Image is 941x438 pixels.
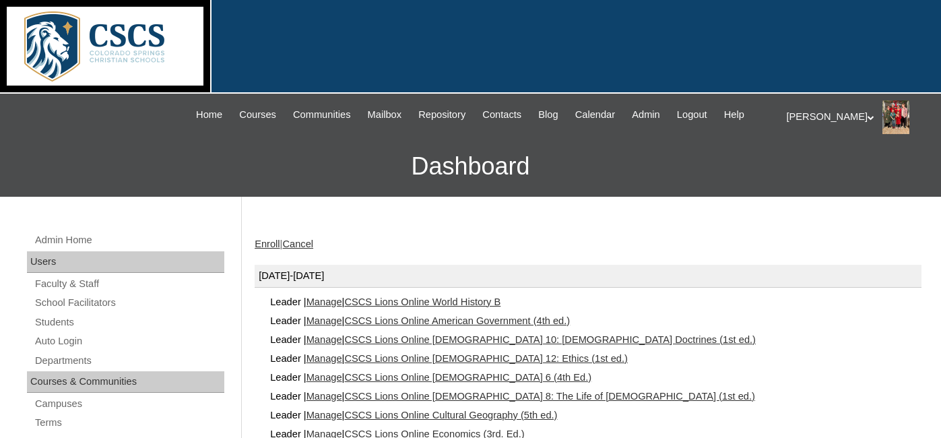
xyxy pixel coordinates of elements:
[412,107,472,123] a: Repository
[34,294,224,311] a: School Facilitators
[268,311,921,330] div: Leader | |
[34,352,224,369] a: Departments
[7,136,934,197] h3: Dashboard
[418,107,465,123] span: Repository
[306,391,342,402] a: Manage
[482,107,521,123] span: Contacts
[306,410,342,420] a: Manage
[344,353,628,364] a: CSCS Lions Online [DEMOGRAPHIC_DATA] 12: Ethics (1st ed.)
[344,296,500,307] a: CSCS Lions Online World History B
[34,414,224,431] a: Terms
[344,315,570,326] a: CSCS Lions Online American Government (4th ed.)
[344,372,591,383] a: CSCS Lions Online [DEMOGRAPHIC_DATA] 6 (4th Ed.)
[632,107,660,123] span: Admin
[306,315,342,326] a: Manage
[27,251,224,273] div: Users
[575,107,615,123] span: Calendar
[368,107,402,123] span: Mailbox
[268,349,921,368] div: Leader | |
[787,100,928,134] div: [PERSON_NAME]
[306,296,342,307] a: Manage
[306,372,342,383] a: Manage
[239,107,276,123] span: Courses
[306,353,342,364] a: Manage
[677,107,707,123] span: Logout
[7,7,203,86] img: logo-white.png
[670,107,714,123] a: Logout
[531,107,564,123] a: Blog
[34,276,224,292] a: Faculty & Staff
[27,371,224,393] div: Courses & Communities
[255,237,921,251] div: |
[293,107,351,123] span: Communities
[268,406,921,425] div: Leader | |
[232,107,283,123] a: Courses
[306,334,342,345] a: Manage
[34,232,224,249] a: Admin Home
[344,410,557,420] a: CSCS Lions Online Cultural Geography (5th ed.)
[538,107,558,123] span: Blog
[255,239,280,249] a: Enroll
[268,368,921,387] div: Leader | |
[189,107,229,123] a: Home
[344,391,755,402] a: CSCS Lions Online [DEMOGRAPHIC_DATA] 8: The Life of [DEMOGRAPHIC_DATA] (1st ed.)
[282,239,313,249] a: Cancel
[361,107,409,123] a: Mailbox
[255,265,921,288] div: [DATE]-[DATE]
[569,107,622,123] a: Calendar
[34,333,224,350] a: Auto Login
[724,107,744,123] span: Help
[268,330,921,349] div: Leader | |
[268,292,921,311] div: Leader | |
[882,100,909,134] img: Stephanie Phillips
[34,314,224,331] a: Students
[286,107,358,123] a: Communities
[476,107,528,123] a: Contacts
[625,107,667,123] a: Admin
[268,387,921,406] div: Leader | |
[34,396,224,412] a: Campuses
[717,107,751,123] a: Help
[344,334,756,345] a: CSCS Lions Online [DEMOGRAPHIC_DATA] 10: [DEMOGRAPHIC_DATA] Doctrines (1st ed.)
[196,107,222,123] span: Home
